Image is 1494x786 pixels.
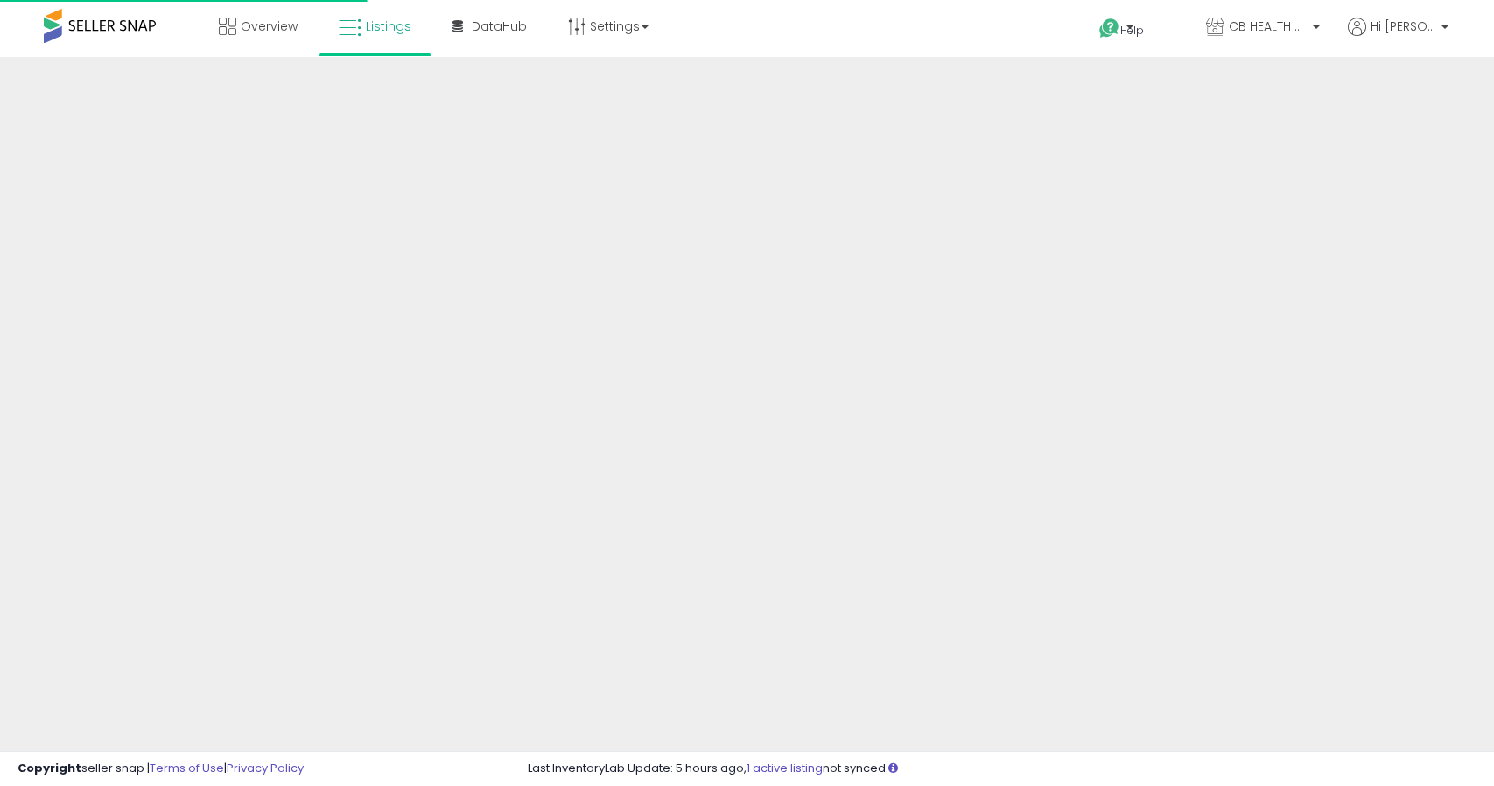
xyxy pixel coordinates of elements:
[1085,4,1178,57] a: Help
[1229,18,1308,35] span: CB HEALTH AND SPORTING
[888,762,898,774] i: Click here to read more about un-synced listings.
[227,760,304,776] a: Privacy Policy
[747,760,823,776] a: 1 active listing
[1098,18,1120,39] i: Get Help
[18,761,304,777] div: seller snap | |
[18,760,81,776] strong: Copyright
[472,18,527,35] span: DataHub
[1348,18,1448,57] a: Hi [PERSON_NAME]
[150,760,224,776] a: Terms of Use
[528,761,1476,777] div: Last InventoryLab Update: 5 hours ago, not synced.
[1120,23,1144,38] span: Help
[241,18,298,35] span: Overview
[366,18,411,35] span: Listings
[1371,18,1436,35] span: Hi [PERSON_NAME]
